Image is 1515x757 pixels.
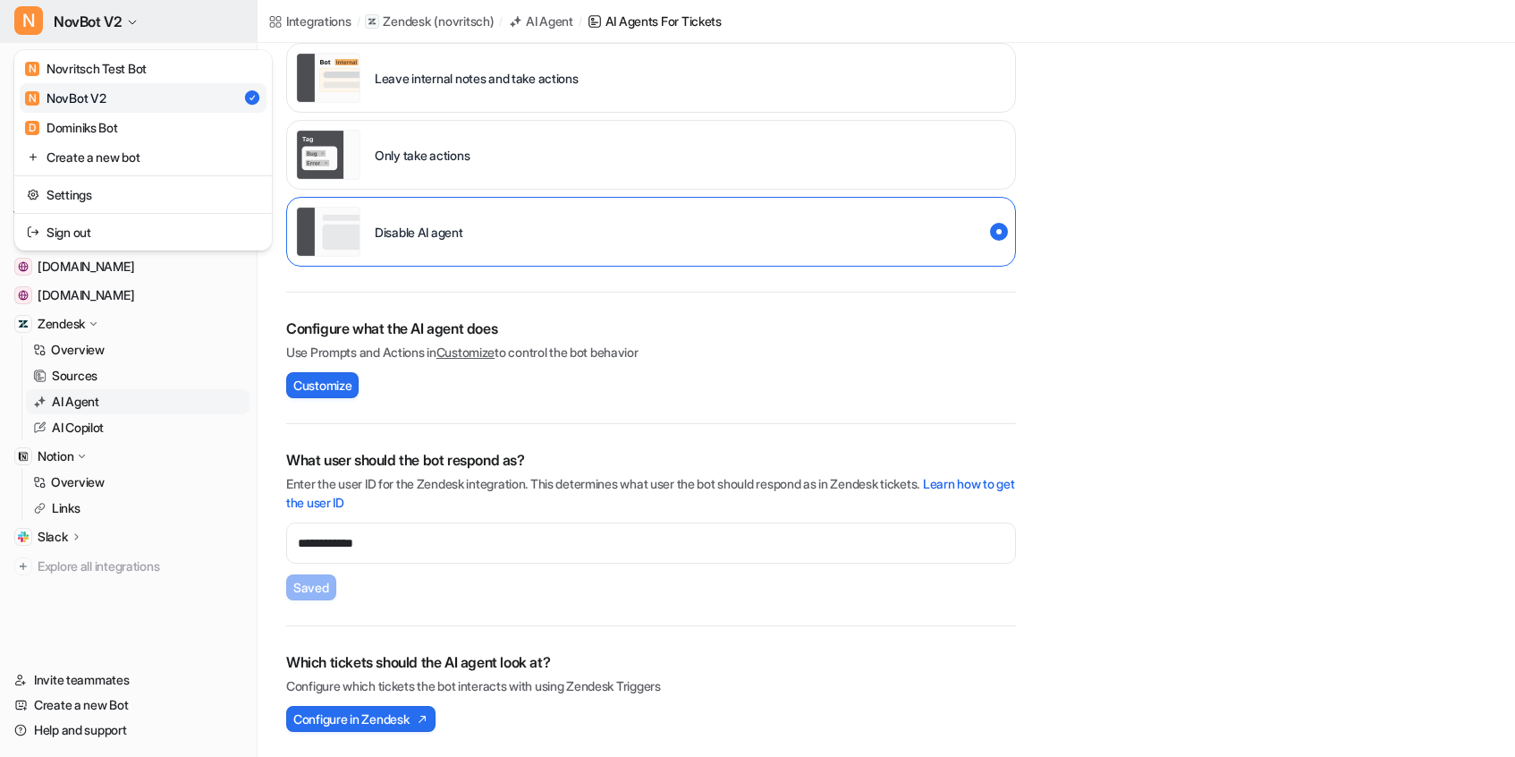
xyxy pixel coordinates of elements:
a: Sign out [20,217,267,247]
a: Settings [20,180,267,209]
span: D [25,121,39,135]
img: reset [27,148,39,166]
a: Create a new bot [20,142,267,172]
div: Dominiks Bot [25,118,118,137]
div: NNovBot V2 [14,50,272,251]
span: NovBot V2 [54,9,122,34]
img: reset [27,223,39,242]
img: reset [27,185,39,204]
div: Novritsch Test Bot [25,59,147,78]
span: N [14,6,43,35]
span: N [25,91,39,106]
div: NovBot V2 [25,89,106,107]
span: N [25,62,39,76]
